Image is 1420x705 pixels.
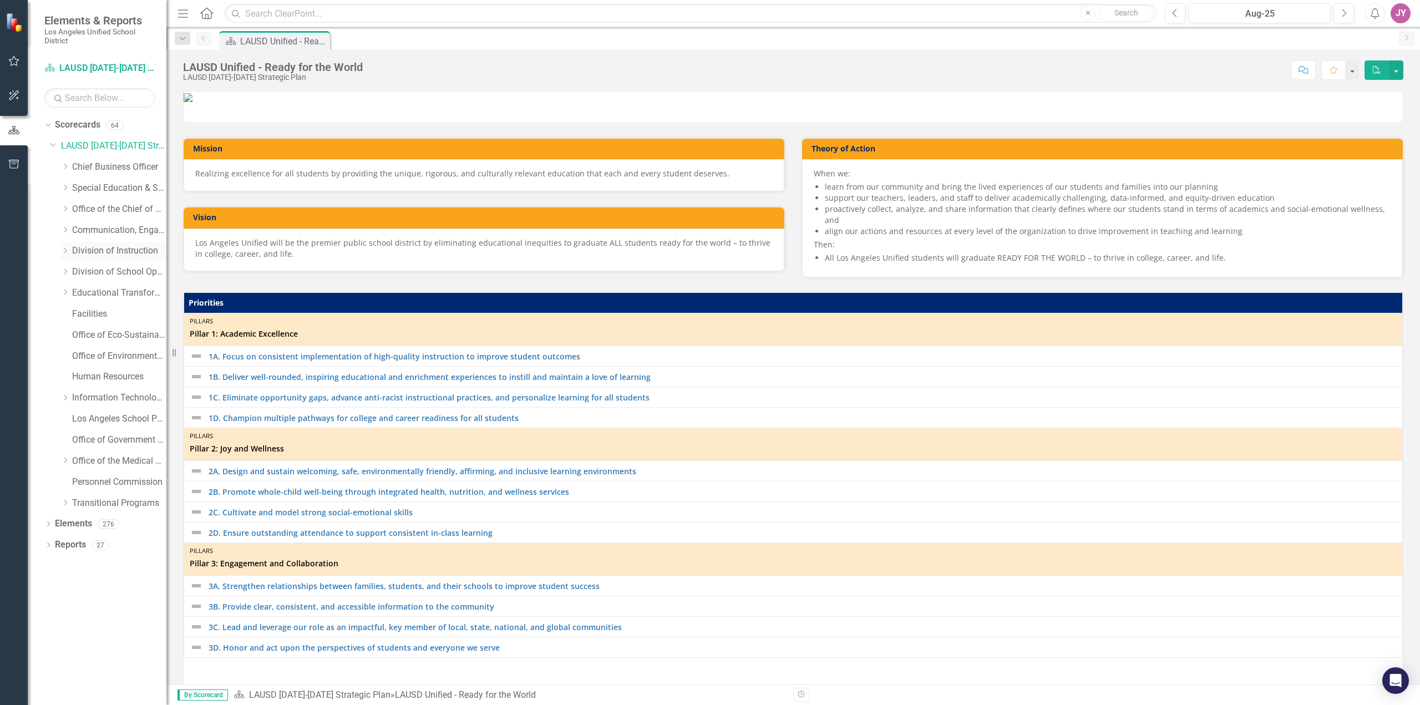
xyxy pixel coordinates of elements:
[72,224,166,237] a: Communication, Engagement & Collaboration
[44,14,155,27] span: Elements & Reports
[190,600,203,613] img: Not Defined
[61,140,166,153] a: LAUSD [DATE]-[DATE] Strategic Plan
[814,168,1391,263] div: Then:
[209,373,1397,381] a: 1B. Deliver well-rounded, inspiring educational and enrichment experiences to instill and maintai...
[72,476,166,489] a: Personnel Commission
[825,204,1391,226] li: proactively collect, analyze, and share information that clearly defines where our students stand...
[395,689,536,700] div: LAUSD Unified - Ready for the World
[240,34,327,48] div: LAUSD Unified - Ready for the World
[825,226,1391,237] li: align our actions and resources at every level of the organization to drive improvement in teachi...
[234,689,785,702] div: »
[72,413,166,425] a: Los Angeles School Police
[193,144,779,153] h3: Mission
[209,352,1397,361] a: 1A. Focus on consistent implementation of high-quality instruction to improve student outcomes
[209,643,1397,652] a: 3D. Honor and act upon the perspectives of students and everyone we serve
[209,623,1397,631] a: 3C. Lead and leverage our role as an impactful, key member of local, state, national, and global ...
[209,393,1397,402] a: 1C. Eliminate opportunity gaps, advance anti-racist instructional practices, and personalize lear...
[209,508,1397,516] a: 2C. Cultivate and model strong social-emotional skills
[106,120,124,130] div: 64
[72,371,166,383] a: Human Resources
[55,119,100,131] a: Scorecards
[1189,3,1331,23] button: Aug-25
[209,467,1397,475] a: 2A. Design and sustain welcoming, safe, environmentally friendly, affirming, and inclusive learni...
[190,370,203,383] img: Not Defined
[825,252,1391,263] li: All Los Angeles Unified students will graduate READY FOR THE WORLD – to thrive in college, career...
[209,582,1397,590] a: 3A. Strengthen relationships between families, students, and their schools to improve student suc...
[190,317,1397,326] div: Pillars
[1382,667,1409,694] div: Open Intercom Messenger
[825,192,1391,204] li: support our teachers, leaders, and staff to deliver academically challenging, data-informed, and ...
[209,602,1397,611] a: 3B. Provide clear, consistent, and accessible information to the community
[825,181,1391,192] li: learn from our community and bring the lived experiences of our students and families into our pl...
[190,579,203,592] img: Not Defined
[177,689,228,701] span: By Scorecard
[72,266,166,278] a: Division of School Operations
[72,497,166,510] a: Transitional Programs
[72,203,166,216] a: Office of the Chief of Staff
[190,505,203,519] img: Not Defined
[72,245,166,257] a: Division of Instruction
[72,161,166,174] a: Chief Business Officer
[190,546,1397,555] div: Pillars
[190,641,203,654] img: Not Defined
[72,392,166,404] a: Information Technology Services
[55,518,92,530] a: Elements
[812,144,1397,153] h3: Theory of Action
[190,390,203,404] img: Not Defined
[249,689,390,700] a: LAUSD [DATE]-[DATE] Strategic Plan
[183,73,363,82] div: LAUSD [DATE]-[DATE] Strategic Plan
[193,213,779,221] h3: Vision
[225,4,1157,23] input: Search ClearPoint...
[190,526,203,539] img: Not Defined
[814,168,850,179] span: When we:
[190,443,1397,454] span: Pillar 2: Joy and Wellness
[190,432,1397,440] div: Pillars
[190,558,1397,569] span: Pillar 3: Engagement and Collaboration
[44,62,155,75] a: LAUSD [DATE]-[DATE] Strategic Plan
[183,61,363,73] div: LAUSD Unified - Ready for the World
[72,182,166,195] a: Special Education & Specialized Programs
[209,488,1397,496] a: 2B. Promote whole-child well-being through integrated health, nutrition, and wellness services
[190,620,203,633] img: Not Defined
[209,529,1397,537] a: 2D. Ensure outstanding attendance to support consistent in-class learning
[195,237,773,260] div: Los Angeles Unified will be the premier public school district by eliminating educational inequit...
[209,414,1397,422] a: 1D. Champion multiple pathways for college and career readiness for all students
[55,539,86,551] a: Reports
[72,329,166,342] a: Office of Eco-Sustainability
[72,350,166,363] a: Office of Environmental Health and Safety
[44,88,155,108] input: Search Below...
[72,287,166,300] a: Educational Transformation Office
[190,464,203,478] img: Not Defined
[92,540,109,550] div: 27
[6,13,25,32] img: ClearPoint Strategy
[190,485,203,498] img: Not Defined
[1391,3,1411,23] button: JY
[190,411,203,424] img: Not Defined
[190,328,1397,339] span: Pillar 1: Academic Excellence
[190,349,203,363] img: Not Defined
[1114,8,1138,17] span: Search
[195,168,773,179] div: Realizing excellence for all students by providing the unique, rigorous, and culturally relevant ...
[184,93,192,102] img: LAUSD_combo_seal_wordmark%20v2.png
[98,519,119,529] div: 276
[44,27,155,45] small: Los Angeles Unified School District
[72,455,166,468] a: Office of the Medical Director
[72,434,166,447] a: Office of Government Relations
[1098,6,1154,21] button: Search
[1193,7,1327,21] div: Aug-25
[72,308,166,321] a: Facilities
